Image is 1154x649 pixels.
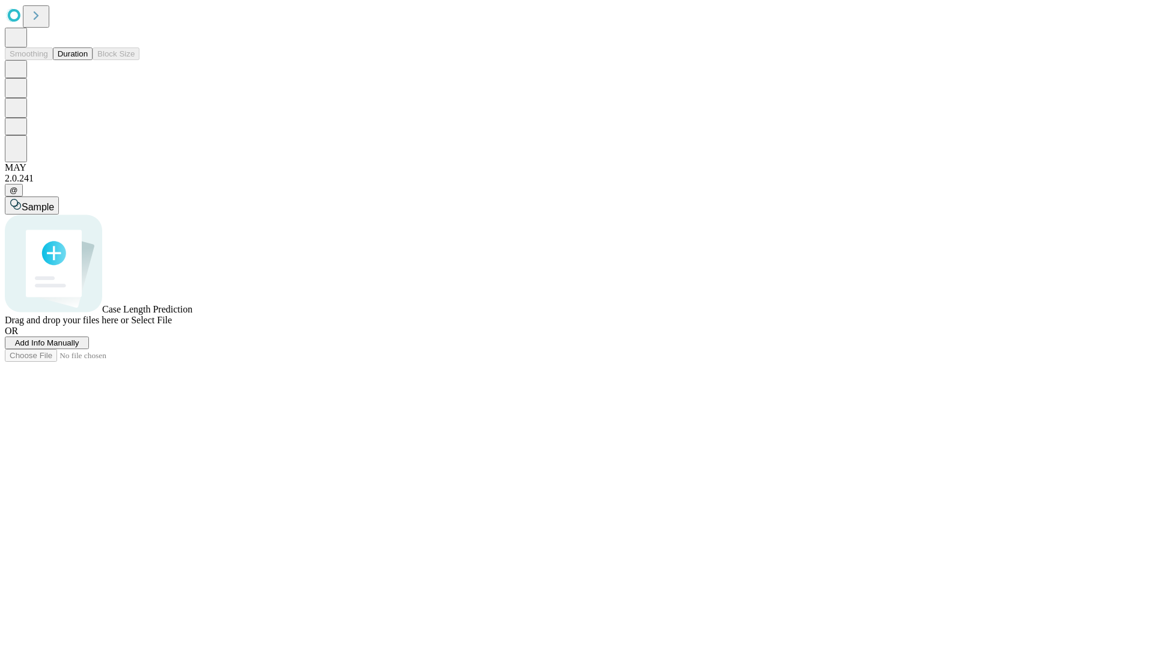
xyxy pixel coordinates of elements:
[15,338,79,347] span: Add Info Manually
[93,47,139,60] button: Block Size
[53,47,93,60] button: Duration
[5,162,1149,173] div: MAY
[131,315,172,325] span: Select File
[5,315,129,325] span: Drag and drop your files here or
[5,326,18,336] span: OR
[22,202,54,212] span: Sample
[102,304,192,314] span: Case Length Prediction
[5,47,53,60] button: Smoothing
[5,197,59,215] button: Sample
[10,186,18,195] span: @
[5,173,1149,184] div: 2.0.241
[5,337,89,349] button: Add Info Manually
[5,184,23,197] button: @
